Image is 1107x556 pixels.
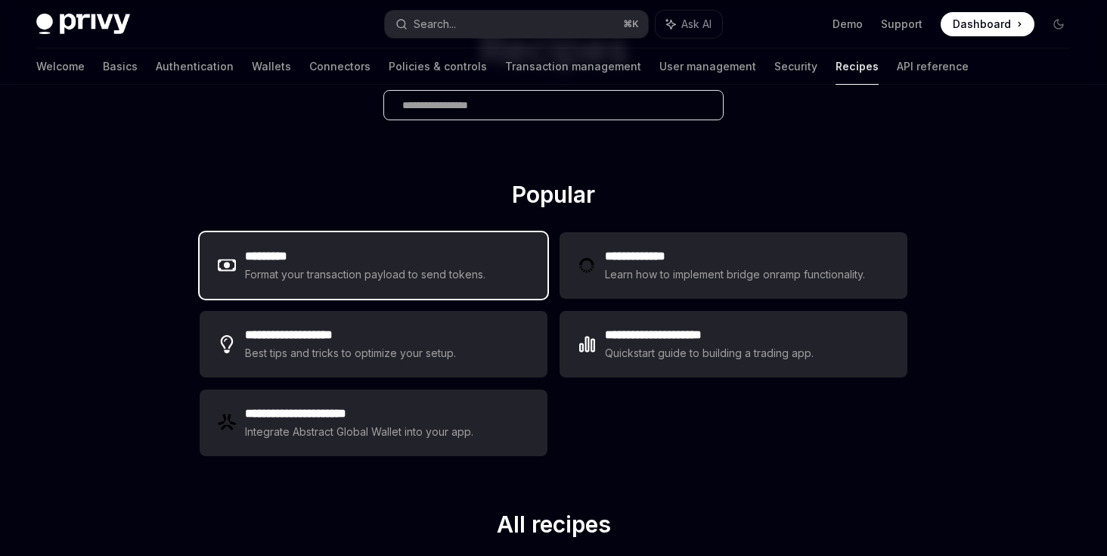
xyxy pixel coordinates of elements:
a: Authentication [156,48,234,85]
a: Security [774,48,817,85]
div: Learn how to implement bridge onramp functionality. [605,266,870,284]
span: ⌘ K [623,18,639,30]
a: Connectors [309,48,371,85]
div: Integrate Abstract Global Wallet into your app. [245,423,475,441]
span: Ask AI [681,17,712,32]
button: Ask AI [656,11,722,38]
a: Support [881,17,922,32]
div: Search... [414,15,456,33]
div: Best tips and tricks to optimize your setup. [245,344,458,362]
div: Format your transaction payload to send tokens. [245,266,486,284]
a: **** ****Format your transaction payload to send tokens. [200,232,547,299]
a: Welcome [36,48,85,85]
a: Demo [833,17,863,32]
a: **** **** ***Learn how to implement bridge onramp functionality. [560,232,907,299]
div: Quickstart guide to building a trading app. [605,344,814,362]
h2: Popular [200,181,907,214]
a: Dashboard [941,12,1034,36]
button: Search...⌘K [385,11,647,38]
a: Basics [103,48,138,85]
button: Toggle dark mode [1047,12,1071,36]
h2: All recipes [200,511,907,544]
a: User management [659,48,756,85]
img: dark logo [36,14,130,35]
a: Recipes [836,48,879,85]
a: Transaction management [505,48,641,85]
span: Dashboard [953,17,1011,32]
a: Policies & controls [389,48,487,85]
a: Wallets [252,48,291,85]
a: API reference [897,48,969,85]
